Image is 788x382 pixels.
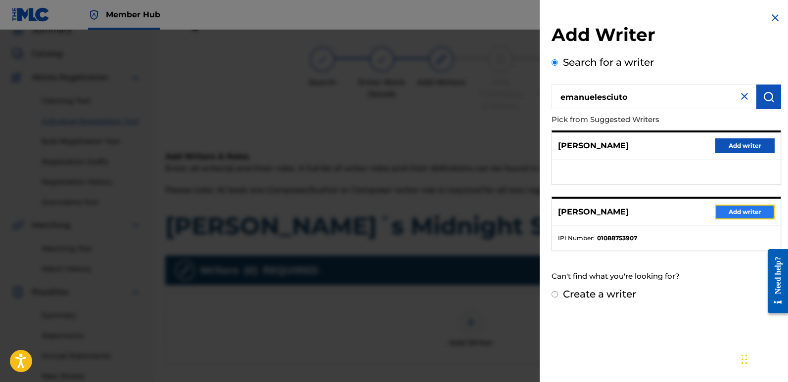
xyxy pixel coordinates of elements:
h2: Add Writer [552,24,781,49]
input: Search writer's name or IPI Number [552,85,756,109]
strong: 01088753907 [597,234,637,243]
div: Ziehen [742,344,747,374]
span: IPI Number : [558,234,595,243]
div: Can't find what you're looking for? [552,266,781,287]
span: Member Hub [106,9,160,20]
img: MLC Logo [12,7,50,22]
iframe: Resource Center [760,242,788,321]
p: [PERSON_NAME] [558,140,629,152]
p: Pick from Suggested Writers [552,109,725,130]
p: [PERSON_NAME] [558,206,629,218]
img: Top Rightsholder [88,9,100,21]
div: Chat-Widget [739,335,788,382]
iframe: Chat Widget [739,335,788,382]
button: Add writer [715,205,775,219]
label: Search for a writer [563,56,654,68]
button: Add writer [715,138,775,153]
img: close [739,90,750,102]
label: Create a writer [563,288,636,300]
img: Search Works [763,91,775,103]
